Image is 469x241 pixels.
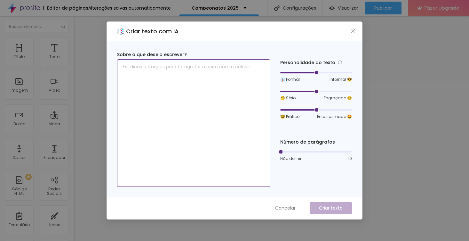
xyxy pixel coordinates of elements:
div: Ícone [49,223,60,227]
div: Formulário [9,223,30,227]
input: Buscar elemento [5,21,69,32]
div: Texto [49,54,60,59]
p: Campeonatos 2025 [192,6,239,10]
span: Informal 😎 [330,77,352,82]
div: Divisor [13,155,26,160]
span: Entusiasmado 🤩 [317,114,352,120]
div: Mapa [49,122,60,126]
span: Fazer Upgrade [425,5,459,11]
img: Icone [61,25,65,29]
span: Não definir [280,156,301,162]
div: Título [14,54,25,59]
span: Engraçado 😄 [324,95,352,101]
button: Close [350,28,357,34]
span: Publicar [374,5,392,11]
div: Espaçador [44,155,65,160]
div: Personalidade do texto [280,59,352,66]
span: 🤓 Prático [280,114,299,120]
iframe: Editor [74,16,469,241]
img: view-1.svg [329,5,335,11]
div: Vídeo [49,88,60,93]
button: Publicar [365,2,401,14]
div: Código HTML [6,187,32,196]
div: Sobre o que deseja escrever? [117,51,270,58]
span: 🧐 Sério [280,95,296,101]
div: Botão [13,122,25,126]
div: Editor de páginas [43,6,88,10]
button: Visualizar [323,2,365,14]
button: Criar texto [310,202,352,214]
h2: Criar texto com IA [126,27,179,36]
div: Imagem [11,88,28,93]
span: 10 [348,156,352,162]
span: Visualizar [338,5,358,11]
div: Número de parágrafos [280,139,352,145]
div: Alterações salvas automaticamente [88,6,171,10]
span: Cancelar [275,205,296,212]
img: Icone [274,5,280,11]
span: close [351,28,356,33]
div: Redes Sociais [42,187,67,196]
span: 👔 Formal [280,77,300,82]
button: Cancelar [269,202,302,214]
